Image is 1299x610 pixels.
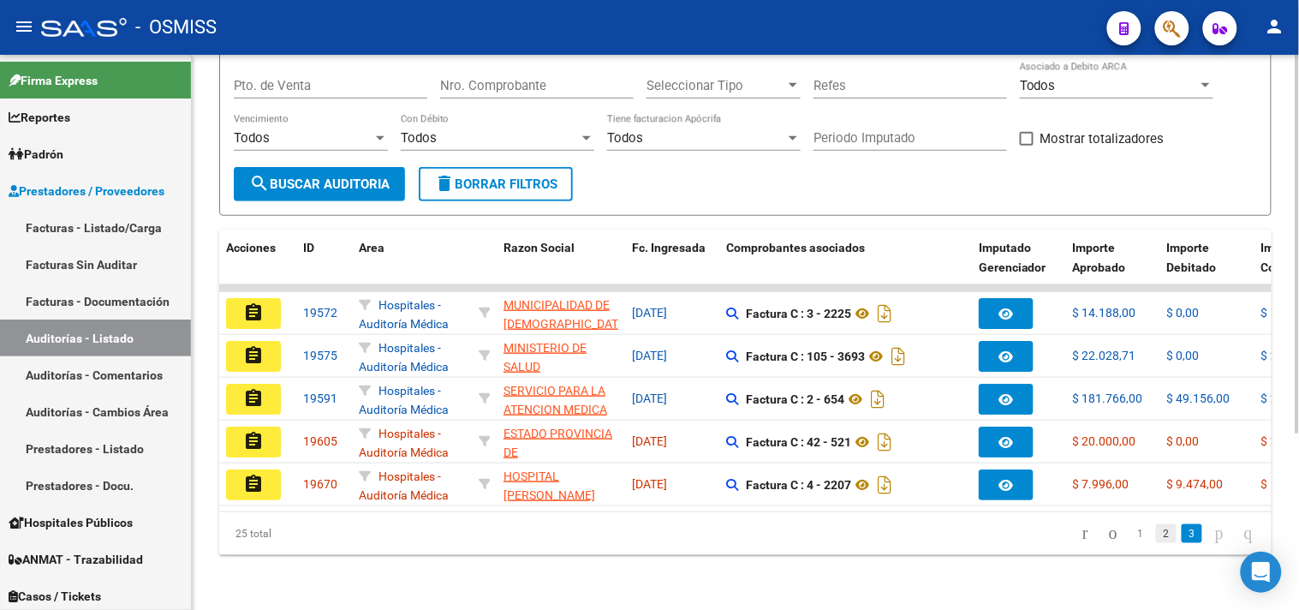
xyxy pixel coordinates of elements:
span: $ 20.000,00 [1073,434,1136,448]
datatable-header-cell: Fc. Ingresada [625,230,719,305]
span: Mostrar totalizadores [1040,129,1165,149]
span: 19591 [303,392,337,405]
span: $ 9.474,00 [1167,477,1224,491]
span: Hospitales - Auditoría Médica [359,427,449,460]
datatable-header-cell: Imputado Gerenciador [972,230,1066,305]
span: Fc. Ingresada [632,241,706,254]
button: Buscar Auditoria [234,167,405,201]
i: Descargar documento [873,471,896,499]
span: $ 0,00 [1167,306,1200,320]
span: $ 14.188,00 [1073,306,1136,320]
span: [DATE] [632,392,667,405]
datatable-header-cell: Area [352,230,472,305]
span: Todos [607,130,643,146]
mat-icon: person [1265,16,1285,37]
span: ANMAT - Trazabilidad [9,550,143,569]
span: - OSMISS [135,9,217,46]
i: Descargar documento [873,300,896,327]
datatable-header-cell: Razon Social [497,230,625,305]
span: SERVICIO PARA LA ATENCION MEDICA DE LA COMUNIDAD DE GENERAL LAGOS (SAMCO) [504,384,615,475]
span: Acciones [226,241,276,254]
span: [DATE] [632,477,667,491]
strong: Factura C : 3 - 2225 [746,307,851,320]
span: Buscar Auditoria [249,176,390,192]
span: 19605 [303,434,337,448]
span: Hospitales - Auditoría Médica [359,341,449,374]
span: Hospitales Públicos [9,513,133,532]
mat-icon: assignment [243,474,264,494]
span: Imputado Gerenciador [979,241,1046,274]
a: 1 [1130,524,1151,543]
a: go to last page [1236,524,1260,543]
span: Comprobantes asociados [726,241,865,254]
datatable-header-cell: Comprobantes asociados [719,230,972,305]
span: Todos [1020,78,1056,93]
span: Hospitales - Auditoría Médica [359,298,449,332]
span: $ 0,00 [1167,349,1200,362]
div: Open Intercom Messenger [1241,552,1282,593]
a: go to previous page [1101,524,1125,543]
i: Descargar documento [873,428,896,456]
button: Borrar Filtros [419,167,573,201]
datatable-header-cell: ID [296,230,352,305]
div: 25 total [219,512,426,555]
span: Firma Express [9,71,98,90]
span: MINISTERIO DE SALUD [504,341,587,374]
span: [DATE] [632,349,667,362]
span: MUNICIPALIDAD DE [DEMOGRAPHIC_DATA] [504,298,629,332]
datatable-header-cell: Importe Aprobado [1066,230,1160,305]
span: Hospitales - Auditoría Médica [359,469,449,503]
span: Borrar Filtros [434,176,557,192]
span: Prestadores / Proveedores [9,182,164,200]
div: - 30999221463 [504,338,618,374]
span: Padrón [9,145,63,164]
span: Todos [401,130,437,146]
span: [DATE] [632,306,667,320]
a: 3 [1182,524,1202,543]
span: [DATE] [632,434,667,448]
span: Reportes [9,108,70,127]
div: - 30999038197 [504,296,618,332]
strong: Factura C : 42 - 521 [746,435,851,449]
i: Descargar documento [867,386,889,413]
strong: Factura C : 4 - 2207 [746,478,851,492]
a: go to next page [1207,524,1231,543]
mat-icon: assignment [243,302,264,323]
span: $ 181.766,00 [1073,392,1143,405]
li: page 1 [1128,519,1153,548]
div: - 30673377544 [504,424,618,460]
span: Hospitales - Auditoría Médica [359,384,449,417]
span: HOSPITAL [PERSON_NAME] [504,469,595,503]
span: Importe Debitado [1167,241,1217,274]
mat-icon: menu [14,16,34,37]
mat-icon: assignment [243,388,264,409]
a: go to first page [1075,524,1096,543]
span: Area [359,241,384,254]
span: ID [303,241,314,254]
datatable-header-cell: Acciones [219,230,296,305]
mat-icon: assignment [243,345,264,366]
span: 19670 [303,477,337,491]
span: Todos [234,130,270,146]
span: ESTADO PROVINCIA DE [GEOGRAPHIC_DATA][PERSON_NAME] [504,427,619,499]
span: $ 7.996,00 [1073,477,1129,491]
mat-icon: delete [434,173,455,194]
div: - 33678361149 [504,467,618,503]
span: 19572 [303,306,337,320]
span: $ 49.156,00 [1167,392,1230,405]
i: Descargar documento [887,343,909,370]
strong: Factura C : 2 - 654 [746,392,844,406]
li: page 3 [1179,519,1205,548]
span: Seleccionar Tipo [647,78,785,93]
mat-icon: search [249,173,270,194]
span: $ 22.028,71 [1073,349,1136,362]
strong: Factura C : 105 - 3693 [746,350,865,363]
span: Casos / Tickets [9,587,101,606]
li: page 2 [1153,519,1179,548]
mat-icon: assignment [243,431,264,452]
datatable-header-cell: Importe Debitado [1160,230,1254,305]
span: 19575 [303,349,337,362]
span: $ 0,00 [1167,434,1200,448]
a: 2 [1156,524,1177,543]
span: Razon Social [504,241,575,254]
